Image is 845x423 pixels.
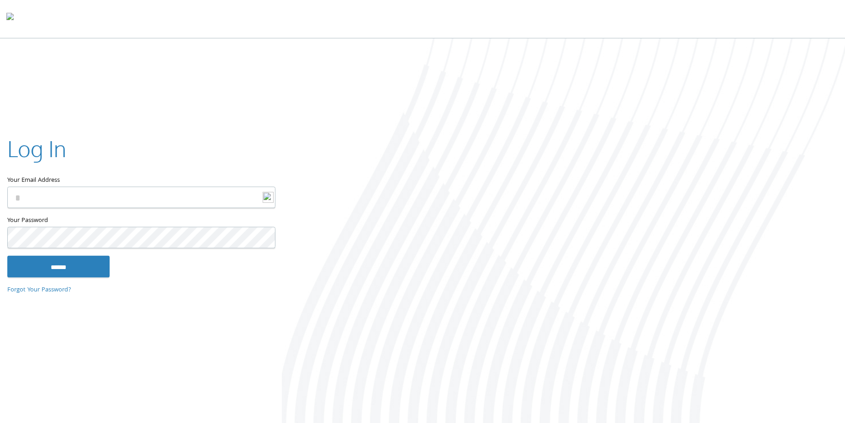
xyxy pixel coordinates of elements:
[7,133,66,164] h2: Log In
[6,10,14,28] img: todyl-logo-dark.svg
[7,216,275,227] label: Your Password
[257,192,268,203] keeper-lock: Open Keeper Popup
[7,286,71,296] a: Forgot Your Password?
[263,192,274,203] img: logo-new.svg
